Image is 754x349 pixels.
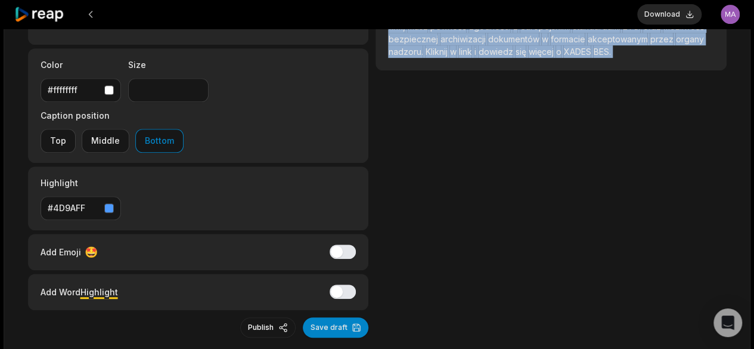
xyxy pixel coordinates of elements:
[85,244,98,260] span: 🤩
[41,177,121,189] label: Highlight
[650,34,675,44] span: przez
[41,129,76,153] button: Top
[135,129,184,153] button: Bottom
[478,47,515,57] span: dowiedz
[587,34,650,44] span: akceptowanym
[41,58,121,71] label: Color
[41,196,121,220] button: #4D9AFF
[48,202,100,214] div: #4D9AFF
[449,47,458,57] span: w
[41,78,121,102] button: #ffffffff
[303,317,368,338] button: Save draft
[593,47,610,57] span: BES.
[80,287,118,297] span: Highlight
[556,47,563,57] span: o
[440,34,488,44] span: archiwizacji
[240,317,296,338] button: Publish
[488,34,541,44] span: dokumentów
[128,58,209,71] label: Size
[713,308,742,337] div: Open Intercom Messenger
[675,34,703,44] span: organy
[458,47,474,57] span: link
[82,129,129,153] button: Middle
[388,34,440,44] span: bezpiecznej
[388,47,425,57] span: nadzoru.
[515,47,528,57] span: się
[541,34,550,44] span: w
[474,47,478,57] span: i
[637,4,702,24] button: Download
[48,84,100,96] div: #ffffffff
[41,109,184,122] label: Caption position
[563,47,593,57] span: XADES
[425,47,449,57] span: Kliknij
[41,246,81,258] span: Add Emoji
[41,284,118,300] div: Add Word
[550,34,587,44] span: formacie
[528,47,556,57] span: więcej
